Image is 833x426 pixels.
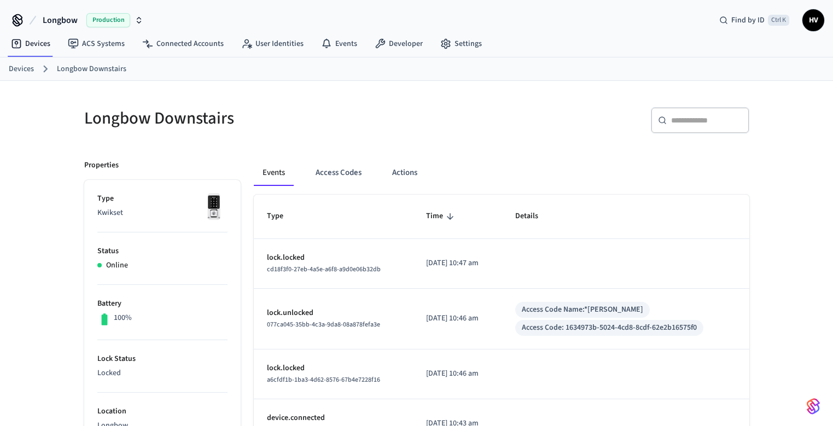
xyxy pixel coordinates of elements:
span: 077ca045-35bb-4c3a-9da8-08a878fefa3e [267,320,380,329]
h5: Longbow Downstairs [84,107,410,130]
div: ant example [254,160,749,186]
a: Events [312,34,366,54]
p: Kwikset [97,207,228,219]
div: Find by IDCtrl K [710,10,798,30]
a: Devices [9,63,34,75]
span: Ctrl K [768,15,789,26]
button: Actions [383,160,426,186]
p: Lock Status [97,353,228,365]
a: Connected Accounts [133,34,232,54]
p: lock.unlocked [267,307,400,319]
span: cd18f3f0-27eb-4a5e-a6f8-a9d0e06b32db [267,265,381,274]
a: Devices [2,34,59,54]
button: HV [802,9,824,31]
span: Production [86,13,130,27]
p: device.connected [267,412,400,424]
p: lock.locked [267,252,400,264]
span: Details [515,208,552,225]
a: ACS Systems [59,34,133,54]
p: Locked [97,367,228,379]
button: Events [254,160,294,186]
p: 100% [114,312,132,324]
img: SeamLogoGradient.69752ec5.svg [807,398,820,415]
span: Longbow [43,14,78,27]
p: Properties [84,160,119,171]
p: lock.locked [267,363,400,374]
span: HV [803,10,823,30]
a: User Identities [232,34,312,54]
div: Access Code: 1634973b-5024-4cd8-8cdf-62e2b16575f0 [522,322,697,334]
span: a6cfdf1b-1ba3-4d62-8576-67b4e7228f16 [267,375,380,384]
p: Location [97,406,228,417]
span: Type [267,208,298,225]
p: Type [97,193,228,205]
a: Settings [432,34,491,54]
button: Access Codes [307,160,370,186]
p: Status [97,246,228,257]
a: Developer [366,34,432,54]
p: [DATE] 10:47 am [426,258,489,269]
img: Kwikset Halo Touchscreen Wifi Enabled Smart Lock, Polished Chrome, Front [200,193,228,220]
div: Access Code Name: *[PERSON_NAME] [522,304,643,316]
span: Time [426,208,457,225]
p: Battery [97,298,228,310]
a: Longbow Downstairs [57,63,126,75]
span: Find by ID [731,15,765,26]
p: Online [106,260,128,271]
p: [DATE] 10:46 am [426,313,489,324]
p: [DATE] 10:46 am [426,368,489,380]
